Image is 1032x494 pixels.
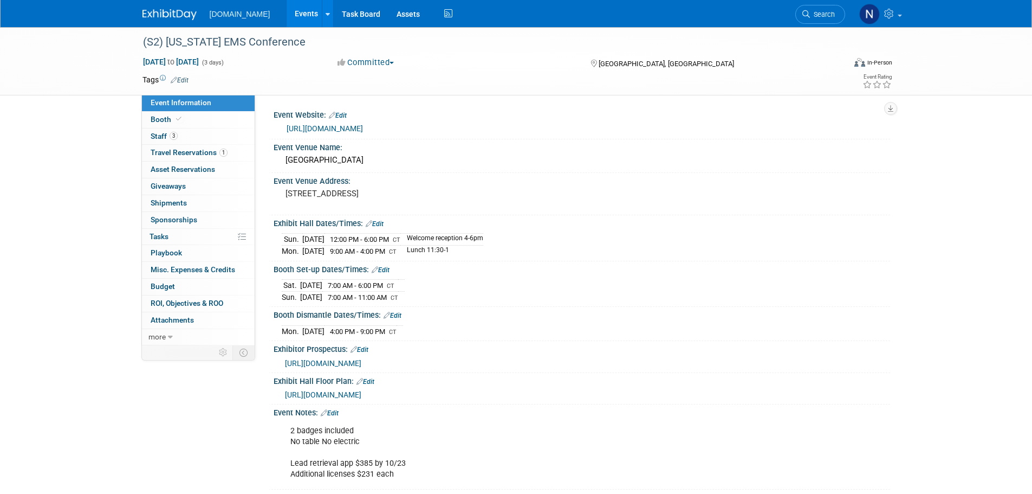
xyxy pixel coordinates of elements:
td: Tags [142,74,189,85]
td: Mon. [282,325,302,337]
a: [URL][DOMAIN_NAME] [285,390,361,399]
span: 7:00 AM - 11:00 AM [328,293,387,301]
span: ROI, Objectives & ROO [151,299,223,307]
div: Booth Set-up Dates/Times: [274,261,890,275]
img: Nicholas Fischer [859,4,880,24]
div: Event Website: [274,107,890,121]
div: Exhibit Hall Floor Plan: [274,373,890,387]
span: (3 days) [201,59,224,66]
a: Search [795,5,845,24]
a: Edit [356,378,374,386]
a: Budget [142,279,255,295]
div: Exhibit Hall Dates/Times: [274,215,890,229]
span: Budget [151,282,175,291]
a: Edit [372,266,390,274]
button: Committed [334,57,398,68]
span: 4:00 PM - 9:00 PM [330,328,385,336]
span: Booth [151,115,184,124]
td: Lunch 11:30-1 [400,246,483,257]
a: Staff3 [142,129,255,145]
span: 9:00 AM - 4:00 PM [330,247,385,255]
img: ExhibitDay [142,9,197,20]
a: Edit [321,409,339,417]
span: more [148,332,166,341]
a: Asset Reservations [142,162,255,178]
td: [DATE] [302,325,324,337]
span: 1 [219,149,228,157]
a: Misc. Expenses & Credits [142,262,255,278]
div: 2 badges included No table No electric Lead retrieval app $385 by 10/23 Additional licenses $231 ... [283,420,771,485]
a: Edit [329,112,347,119]
span: Sponsorships [151,215,197,224]
a: ROI, Objectives & ROO [142,296,255,312]
div: Booth Dismantle Dates/Times: [274,307,890,321]
span: Giveaways [151,182,186,190]
a: Edit [171,76,189,84]
a: [URL][DOMAIN_NAME] [287,124,363,133]
td: [DATE] [300,291,322,303]
span: CT [387,283,394,290]
span: Attachments [151,316,194,324]
td: Toggle Event Tabs [232,345,255,360]
a: Sponsorships [142,212,255,228]
div: In-Person [867,59,892,67]
td: [DATE] [300,280,322,292]
a: more [142,329,255,345]
span: CT [389,248,397,255]
div: Event Notes: [274,405,890,419]
td: Personalize Event Tab Strip [214,345,233,360]
span: 3 [170,132,178,140]
span: Tasks [150,232,168,241]
div: Event Venue Address: [274,173,890,187]
a: Edit [366,220,384,228]
span: Search [810,10,835,18]
span: to [166,57,176,66]
td: Mon. [282,246,302,257]
div: Event Venue Name: [274,139,890,153]
span: [DOMAIN_NAME] [210,10,270,18]
td: Sat. [282,280,300,292]
a: [URL][DOMAIN_NAME] [285,359,361,368]
a: Edit [351,346,368,354]
span: Misc. Expenses & Credits [151,265,235,274]
span: [DATE] [DATE] [142,57,199,67]
a: Attachments [142,312,255,329]
span: Shipments [151,198,187,207]
a: Shipments [142,195,255,211]
span: Staff [151,132,178,140]
a: Booth [142,112,255,128]
a: Travel Reservations1 [142,145,255,161]
span: 7:00 AM - 6:00 PM [328,281,383,290]
td: Sun. [282,291,300,303]
pre: [STREET_ADDRESS] [285,189,518,198]
span: CT [391,294,398,301]
span: Travel Reservations [151,148,228,157]
td: Sun. [282,234,302,246]
a: Tasks [142,229,255,245]
td: [DATE] [302,234,324,246]
span: Playbook [151,248,182,257]
div: Event Rating [862,74,892,80]
a: Event Information [142,95,255,111]
div: Exhibitor Prospectus: [274,341,890,355]
span: Event Information [151,98,211,107]
td: [DATE] [302,246,324,257]
i: Booth reservation complete [176,116,181,122]
span: Asset Reservations [151,165,215,174]
span: 12:00 PM - 6:00 PM [330,235,389,243]
span: CT [393,236,400,243]
td: Welcome reception 4-6pm [400,234,483,246]
span: [GEOGRAPHIC_DATA], [GEOGRAPHIC_DATA] [599,60,734,68]
div: (S2) [US_STATE] EMS Conference [139,33,829,52]
a: Playbook [142,245,255,261]
span: CT [389,329,397,336]
div: Event Format [781,56,893,73]
a: Giveaways [142,178,255,195]
div: [GEOGRAPHIC_DATA] [282,152,882,169]
a: Edit [384,312,401,319]
img: Format-Inperson.png [854,58,865,67]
